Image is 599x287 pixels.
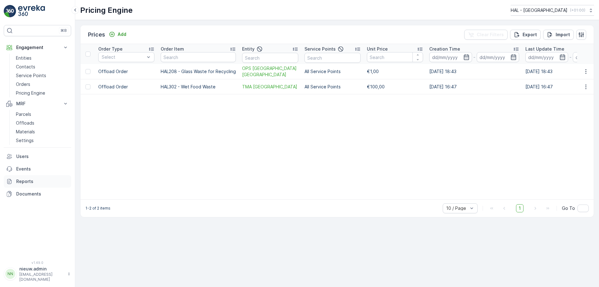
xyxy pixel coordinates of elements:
a: Entities [13,54,71,62]
input: dd/mm/yyyy [525,52,568,62]
span: Go To [562,205,575,211]
span: OPS [GEOGRAPHIC_DATA] [GEOGRAPHIC_DATA] [242,65,298,78]
a: OPS PORT AGENCY BARCELONA [242,65,298,78]
a: Reports [4,175,71,188]
p: Export [523,32,537,38]
input: Search [161,52,236,62]
button: Clear Filters [464,30,508,40]
td: [DATE] 18:43 [426,64,522,79]
a: Settings [13,136,71,145]
button: Add [106,31,129,38]
p: Select [102,54,145,60]
p: Documents [16,191,69,197]
p: Creation Time [429,46,460,52]
a: Orders [13,80,71,89]
button: Engagement [4,41,71,54]
p: Import [556,32,570,38]
p: Entities [16,55,32,61]
p: Order Type [98,46,123,52]
button: Import [543,30,574,40]
td: HAL208 - Glass Waste for Recycling [158,64,239,79]
img: logo [4,5,16,17]
span: TMA [GEOGRAPHIC_DATA] [242,84,298,90]
p: - [569,53,572,61]
input: Search [367,52,423,62]
p: 1-2 of 2 items [85,206,110,211]
p: Service Points [16,72,46,79]
img: logo_light-DOdMpM7g.png [18,5,45,17]
div: Toggle Row Selected [85,69,90,74]
button: NNnieuw.admin[EMAIL_ADDRESS][DOMAIN_NAME] [4,266,71,282]
a: Materials [13,127,71,136]
p: Unit Price [367,46,388,52]
p: ( +01:00 ) [570,8,585,13]
p: Events [16,166,69,172]
input: Search [242,53,298,63]
div: All Service Points [304,82,361,91]
p: Parcels [16,111,31,117]
p: Entity [242,46,255,52]
td: Offload Order [95,64,158,79]
p: ⌘B [61,28,67,33]
a: Contacts [13,62,71,71]
span: 1 [516,204,524,212]
p: Materials [16,129,35,135]
p: [EMAIL_ADDRESS][DOMAIN_NAME] [19,272,64,282]
p: Orders [16,81,30,87]
div: NN [5,269,15,279]
input: dd/mm/yyyy [429,52,472,62]
a: Offloads [13,119,71,127]
p: Service Points [304,46,336,52]
td: [DATE] 16:47 [426,79,522,94]
a: TMA BARCELONA [242,84,298,90]
a: Service Points [13,71,71,80]
p: Pricing Engine [16,90,45,96]
span: €100,00 [367,84,385,89]
a: Parcels [13,110,71,119]
button: MRF [4,97,71,110]
p: Clear Filters [477,32,504,38]
p: Last Update Time [525,46,564,52]
input: Search [304,53,361,63]
p: Add [118,31,126,37]
a: Users [4,150,71,163]
p: Order Item [161,46,184,52]
p: Pricing Engine [80,5,133,15]
a: Events [4,163,71,175]
td: Offload Order [95,79,158,94]
p: HAL - [GEOGRAPHIC_DATA] [511,7,567,13]
a: Pricing Engine [13,89,71,97]
input: dd/mm/yyyy [477,52,519,62]
p: Prices [88,30,105,39]
p: MRF [16,101,59,107]
p: nieuw.admin [19,266,64,272]
button: Export [510,30,541,40]
p: Settings [16,137,34,144]
p: Users [16,153,69,160]
span: €1,00 [367,69,379,74]
span: v 1.49.0 [4,261,71,265]
p: Reports [16,178,69,185]
div: All Service Points [304,67,361,76]
p: Contacts [16,64,35,70]
button: HAL - [GEOGRAPHIC_DATA](+01:00) [511,5,594,16]
p: Offloads [16,120,34,126]
div: Toggle Row Selected [85,84,90,89]
p: - [473,53,475,61]
p: Engagement [16,44,59,51]
a: Documents [4,188,71,200]
td: HAL302 - Wet Food Waste [158,79,239,94]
